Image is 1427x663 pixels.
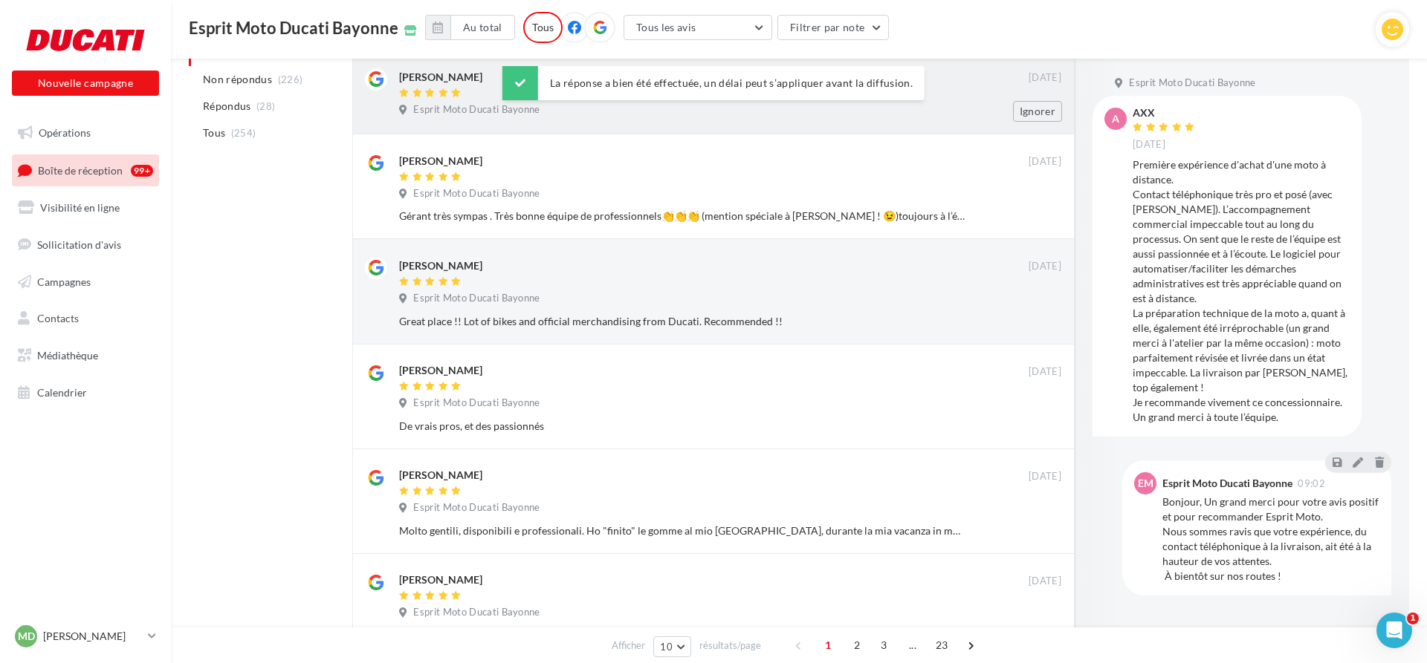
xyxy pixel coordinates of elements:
[9,192,162,223] a: Visibilité en ligne
[1407,613,1419,624] span: 1
[40,201,120,214] span: Visibilité en ligne
[1162,494,1379,584] div: Bonjour, Un grand merci pour votre avis positif et pour recommander Esprit Moto. Nous sommes ravi...
[399,314,965,329] div: Great place !! Lot of bikes and official merchandising from Ducati. Recommended !!
[612,638,645,653] span: Afficher
[1133,157,1350,425] div: Première expérience d'achat d'une moto à distance. Contact téléphonique très pro et posé (avec [P...
[203,99,251,114] span: Répondus
[9,117,162,148] a: Opérations
[930,633,954,657] span: 23
[37,312,79,324] span: Contacts
[1029,575,1061,588] span: [DATE]
[37,386,87,399] span: Calendrier
[816,633,840,657] span: 1
[1029,470,1061,483] span: [DATE]
[1029,155,1061,169] span: [DATE]
[1138,476,1153,491] span: EM
[399,209,965,223] div: Gérant très sympas . Très bonne équipe de professionnels👏👏👏 (mention spéciale à [PERSON_NAME] ! 😉...
[660,641,673,653] span: 10
[37,238,121,251] span: Sollicitation d'avis
[425,15,515,40] button: Au total
[1133,138,1165,151] span: [DATE]
[450,15,515,40] button: Au total
[12,622,159,650] a: MD [PERSON_NAME]
[1162,478,1292,489] div: Esprit Moto Ducati Bayonne
[203,125,225,140] span: Tous
[413,606,540,619] span: Esprit Moto Ducati Bayonne
[872,633,896,657] span: 3
[699,638,761,653] span: résultats/page
[43,629,142,644] p: [PERSON_NAME]
[278,74,303,85] span: (226)
[523,12,563,43] div: Tous
[845,633,869,657] span: 2
[624,15,772,40] button: Tous les avis
[1013,101,1062,122] button: Ignorer
[1029,71,1061,85] span: [DATE]
[9,229,162,261] a: Sollicitation d'avis
[37,349,98,362] span: Médiathèque
[38,163,123,176] span: Boîte de réception
[399,154,482,169] div: [PERSON_NAME]
[399,468,482,483] div: [PERSON_NAME]
[9,154,162,186] a: Boîte de réception99+
[189,20,398,36] span: Esprit Moto Ducati Bayonne
[9,340,162,371] a: Médiathèque
[39,126,91,139] span: Opérations
[777,15,890,40] button: Filtrer par note
[1129,76,1255,90] span: Esprit Moto Ducati Bayonne
[399,572,482,587] div: [PERSON_NAME]
[1029,365,1061,379] span: [DATE]
[131,165,153,177] div: 99+
[399,70,482,85] div: [PERSON_NAME]
[399,419,965,434] div: De vrais pros, et des passionnés
[203,72,272,87] span: Non répondus
[399,258,482,273] div: [PERSON_NAME]
[1133,108,1198,118] div: AXX
[413,103,540,117] span: Esprit Moto Ducati Bayonne
[18,629,35,644] span: MD
[413,292,540,305] span: Esprit Moto Ducati Bayonne
[12,71,159,96] button: Nouvelle campagne
[413,501,540,515] span: Esprit Moto Ducati Bayonne
[9,267,162,298] a: Campagnes
[1112,111,1119,126] span: A
[9,377,162,408] a: Calendrier
[37,275,91,287] span: Campagnes
[399,363,482,378] div: [PERSON_NAME]
[502,66,925,100] div: La réponse a bien été effectuée, un délai peut s’appliquer avant la diffusion.
[1376,613,1412,648] iframe: Intercom live chat
[9,303,162,334] a: Contacts
[901,633,925,657] span: ...
[413,396,540,410] span: Esprit Moto Ducati Bayonne
[653,636,691,657] button: 10
[1298,479,1325,489] span: 09:02
[1029,260,1061,273] span: [DATE]
[413,187,540,200] span: Esprit Moto Ducati Bayonne
[399,523,965,538] div: Molto gentili, disponibili e professionali. Ho "finito" le gomme al mio [GEOGRAPHIC_DATA], durant...
[636,21,696,33] span: Tous les avis
[231,127,256,139] span: (254)
[256,100,275,112] span: (28)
